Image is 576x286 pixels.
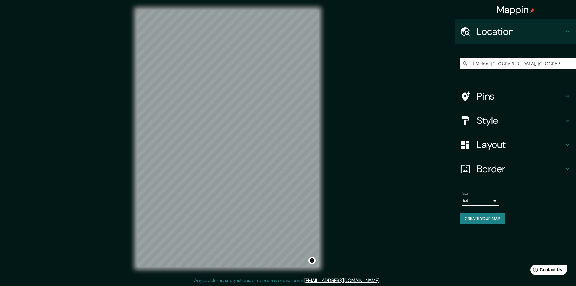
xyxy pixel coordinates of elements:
div: Style [455,108,576,133]
iframe: Help widget launcher [522,262,569,279]
button: Toggle attribution [308,257,316,264]
canvas: Map [137,10,319,267]
button: Create your map [460,213,505,224]
div: Layout [455,133,576,157]
h4: Style [477,114,564,127]
div: Location [455,19,576,44]
div: . [381,277,382,284]
img: pin-icon.png [530,8,535,13]
h4: Mappin [496,4,535,16]
h4: Border [477,163,564,175]
h4: Location [477,25,564,38]
h4: Pins [477,90,564,102]
div: A4 [462,196,499,206]
input: Pick your city or area [460,58,576,69]
label: Size [462,191,469,196]
p: Any problems, suggestions, or concerns please email . [194,277,380,284]
div: Pins [455,84,576,108]
h4: Layout [477,139,564,151]
div: Border [455,157,576,181]
a: [EMAIL_ADDRESS][DOMAIN_NAME] [304,277,379,284]
div: . [380,277,381,284]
